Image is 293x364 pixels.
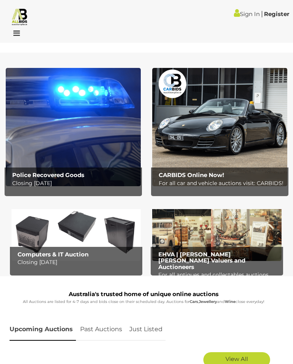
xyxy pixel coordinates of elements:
[152,68,287,186] a: CARBIDS Online Now! CARBIDS Online Now! For all car and vehicle auctions visit: CARBIDS!
[199,299,217,304] strong: Jewellery
[6,68,141,186] a: Police Recovered Goods Police Recovered Goods Closing [DATE]
[10,291,278,298] h1: Australia's trusted home of unique online auctions
[158,251,245,271] b: EHVA | [PERSON_NAME] [PERSON_NAME] Valuers and Auctioneers
[10,298,278,305] p: All Auctions are listed for 4-7 days and bids close on their scheduled day. Auctions for , and cl...
[190,299,198,304] strong: Cars
[12,179,138,188] p: Closing [DATE]
[159,179,285,188] p: For all car and vehicle auctions visit: CARBIDS!
[225,299,235,304] strong: Wine
[11,201,141,261] a: Computers & IT Auction Computers & IT Auction Closing [DATE]
[18,251,89,258] b: Computers & IT Auction
[158,270,279,289] p: For all antiques and collectables auctions visit: EHVA
[264,10,289,18] a: Register
[12,171,84,179] b: Police Recovered Goods
[234,10,260,18] a: Sign In
[152,68,287,186] img: CARBIDS Online Now!
[261,10,263,18] span: |
[11,8,29,26] img: Allbids.com.au
[77,318,125,341] a: Past Auctions
[152,201,282,261] img: EHVA | Evans Hastings Valuers and Auctioneers
[152,201,282,261] a: EHVA | Evans Hastings Valuers and Auctioneers EHVA | [PERSON_NAME] [PERSON_NAME] Valuers and Auct...
[159,171,224,179] b: CARBIDS Online Now!
[225,355,248,362] span: View All
[126,318,166,341] a: Just Listed
[11,201,141,261] img: Computers & IT Auction
[18,258,138,267] p: Closing [DATE]
[10,318,76,341] a: Upcoming Auctions
[6,68,141,186] img: Police Recovered Goods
